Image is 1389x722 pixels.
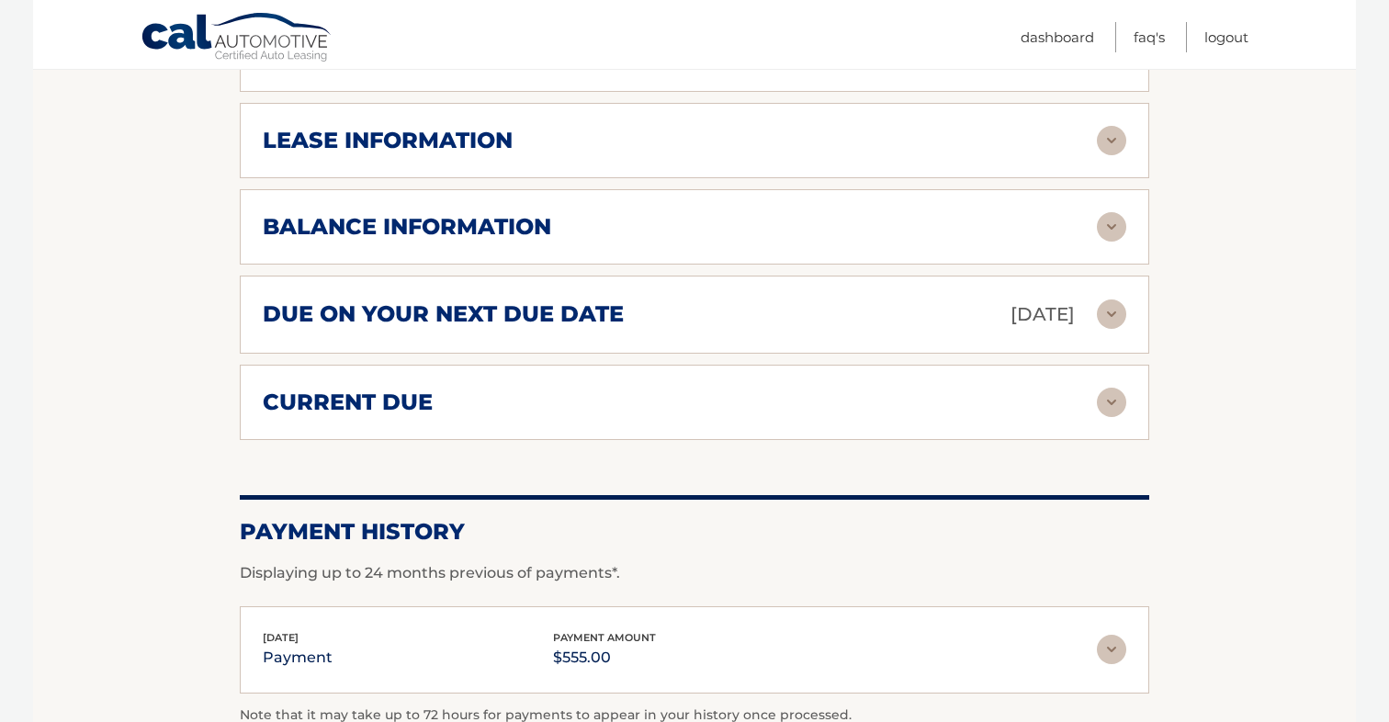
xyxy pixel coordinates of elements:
[263,213,551,241] h2: balance information
[263,127,513,154] h2: lease information
[1021,22,1094,52] a: Dashboard
[263,389,433,416] h2: current due
[240,518,1149,546] h2: Payment History
[1011,299,1075,331] p: [DATE]
[553,645,656,671] p: $555.00
[1097,635,1126,664] img: accordion-rest.svg
[1097,388,1126,417] img: accordion-rest.svg
[1134,22,1165,52] a: FAQ's
[141,12,333,65] a: Cal Automotive
[240,562,1149,584] p: Displaying up to 24 months previous of payments*.
[1097,126,1126,155] img: accordion-rest.svg
[1097,212,1126,242] img: accordion-rest.svg
[263,300,624,328] h2: due on your next due date
[553,631,656,644] span: payment amount
[1097,299,1126,329] img: accordion-rest.svg
[263,631,299,644] span: [DATE]
[263,645,333,671] p: payment
[1204,22,1248,52] a: Logout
